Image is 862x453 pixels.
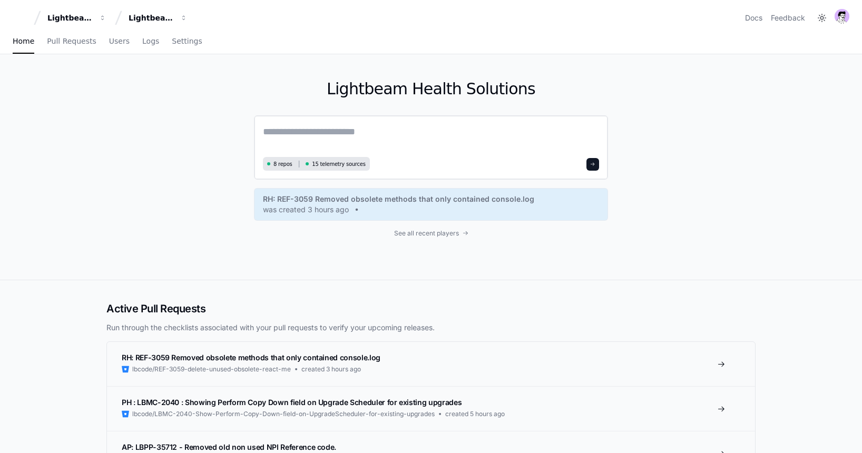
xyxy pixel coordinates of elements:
[109,38,130,44] span: Users
[122,398,462,407] span: PH : LBMC-2040 : Showing Perform Copy Down field on Upgrade Scheduler for existing upgrades
[263,194,534,204] span: RH: REF-3059 Removed obsolete methods that only contained console.log
[273,160,292,168] span: 8 repos
[771,13,805,23] button: Feedback
[47,29,96,54] a: Pull Requests
[106,301,756,316] h2: Active Pull Requests
[172,38,202,44] span: Settings
[172,29,202,54] a: Settings
[13,38,34,44] span: Home
[124,8,192,27] button: Lightbeam Health Solutions
[263,204,349,215] span: was created 3 hours ago
[13,29,34,54] a: Home
[47,38,96,44] span: Pull Requests
[142,29,159,54] a: Logs
[142,38,159,44] span: Logs
[107,386,755,431] a: PH : LBMC-2040 : Showing Perform Copy Down field on Upgrade Scheduler for existing upgradeslbcode...
[835,9,849,24] img: avatar
[301,365,361,373] span: created 3 hours ago
[745,13,762,23] a: Docs
[47,13,93,23] div: Lightbeam Health
[106,322,756,333] p: Run through the checklists associated with your pull requests to verify your upcoming releases.
[254,229,608,238] a: See all recent players
[445,410,505,418] span: created 5 hours ago
[109,29,130,54] a: Users
[254,80,608,99] h1: Lightbeam Health Solutions
[263,194,599,215] a: RH: REF-3059 Removed obsolete methods that only contained console.logwas created 3 hours ago
[132,410,435,418] span: lbcode/LBMC-2040-Show-Perform-Copy-Down-field-on-UpgradeScheduler-for-existing-upgrades
[312,160,365,168] span: 15 telemetry sources
[394,229,459,238] span: See all recent players
[129,13,174,23] div: Lightbeam Health Solutions
[43,8,111,27] button: Lightbeam Health
[132,365,291,373] span: lbcode/REF-3059-delete-unused-obsolete-react-me
[122,353,380,362] span: RH: REF-3059 Removed obsolete methods that only contained console.log
[122,442,336,451] span: AP: LBPP-35712 - Removed old non used NPI Reference code.
[107,342,755,386] a: RH: REF-3059 Removed obsolete methods that only contained console.loglbcode/REF-3059-delete-unuse...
